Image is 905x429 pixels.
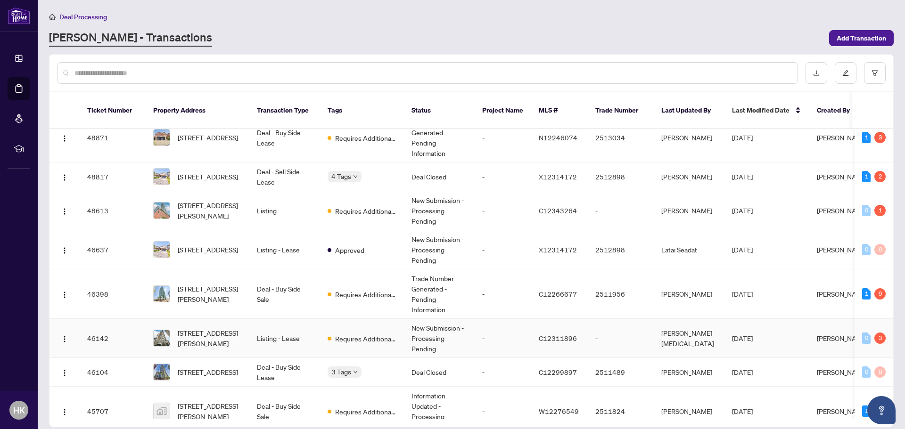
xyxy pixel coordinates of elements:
[732,290,753,298] span: [DATE]
[732,133,753,142] span: [DATE]
[249,269,320,319] td: Deal - Buy Side Sale
[178,171,238,182] span: [STREET_ADDRESS]
[178,401,242,421] span: [STREET_ADDRESS][PERSON_NAME]
[57,203,72,218] button: Logo
[154,169,170,185] img: thumbnail-img
[732,245,753,254] span: [DATE]
[874,244,886,255] div: 0
[531,92,588,129] th: MLS #
[57,331,72,346] button: Logo
[874,205,886,216] div: 1
[335,406,396,417] span: Requires Additional Docs
[475,92,531,129] th: Project Name
[335,206,396,216] span: Requires Additional Docs
[178,200,242,221] span: [STREET_ADDRESS][PERSON_NAME]
[61,335,68,343] img: Logo
[61,408,68,416] img: Logo
[654,92,724,129] th: Last Updated By
[61,291,68,299] img: Logo
[732,407,753,415] span: [DATE]
[654,191,724,230] td: [PERSON_NAME]
[817,334,868,342] span: [PERSON_NAME]
[539,245,577,254] span: X12314172
[588,191,654,230] td: -
[404,358,475,387] td: Deal Closed
[817,172,868,181] span: [PERSON_NAME]
[588,162,654,191] td: 2512898
[80,319,146,358] td: 46142
[13,404,25,417] span: HK
[874,171,886,182] div: 2
[817,206,868,215] span: [PERSON_NAME]
[862,366,871,378] div: 0
[475,230,531,269] td: -
[842,70,849,76] span: edit
[178,328,242,348] span: [STREET_ADDRESS][PERSON_NAME]
[57,404,72,419] button: Logo
[874,366,886,378] div: 0
[475,113,531,162] td: -
[588,92,654,129] th: Trade Number
[178,132,238,143] span: [STREET_ADDRESS]
[57,242,72,257] button: Logo
[80,191,146,230] td: 48613
[404,162,475,191] td: Deal Closed
[862,332,871,344] div: 0
[539,334,577,342] span: C12311896
[588,230,654,269] td: 2512898
[335,133,396,143] span: Requires Additional Docs
[809,92,866,129] th: Created By
[335,333,396,344] span: Requires Additional Docs
[404,319,475,358] td: New Submission - Processing Pending
[654,319,724,358] td: [PERSON_NAME][MEDICAL_DATA]
[80,230,146,269] td: 46637
[874,132,886,143] div: 3
[654,230,724,269] td: Latai Seadat
[61,135,68,142] img: Logo
[80,269,146,319] td: 46398
[146,92,249,129] th: Property Address
[862,244,871,255] div: 0
[817,407,868,415] span: [PERSON_NAME]
[862,171,871,182] div: 1
[475,269,531,319] td: -
[732,334,753,342] span: [DATE]
[588,269,654,319] td: 2511956
[862,205,871,216] div: 0
[154,286,170,302] img: thumbnail-img
[80,92,146,129] th: Ticket Number
[806,62,827,84] button: download
[588,319,654,358] td: -
[154,202,170,219] img: thumbnail-img
[475,319,531,358] td: -
[475,191,531,230] td: -
[57,130,72,145] button: Logo
[817,290,868,298] span: [PERSON_NAME]
[353,174,358,179] span: down
[404,269,475,319] td: Trade Number Generated - Pending Information
[320,92,404,129] th: Tags
[335,289,396,299] span: Requires Additional Docs
[475,358,531,387] td: -
[80,113,146,162] td: 48871
[61,208,68,215] img: Logo
[249,113,320,162] td: Deal - Buy Side Lease
[404,191,475,230] td: New Submission - Processing Pending
[154,403,170,419] img: thumbnail-img
[178,283,242,304] span: [STREET_ADDRESS][PERSON_NAME]
[61,174,68,181] img: Logo
[817,245,868,254] span: [PERSON_NAME]
[817,368,868,376] span: [PERSON_NAME]
[732,172,753,181] span: [DATE]
[154,330,170,346] img: thumbnail-img
[862,405,871,417] div: 1
[249,319,320,358] td: Listing - Lease
[862,288,871,299] div: 1
[178,244,238,255] span: [STREET_ADDRESS]
[835,62,856,84] button: edit
[867,396,896,424] button: Open asap
[475,162,531,191] td: -
[353,370,358,374] span: down
[874,332,886,344] div: 3
[57,364,72,380] button: Logo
